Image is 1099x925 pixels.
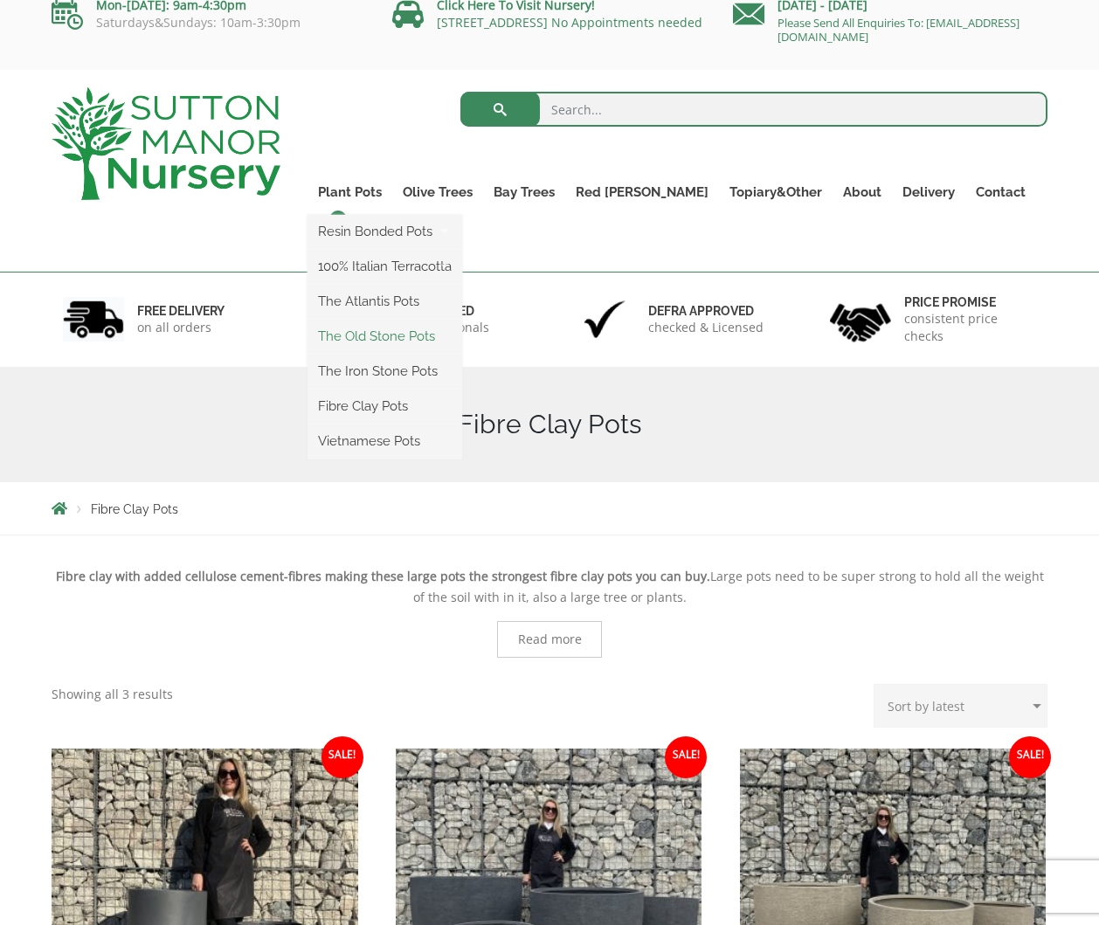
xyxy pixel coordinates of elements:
[137,303,225,319] h6: FREE DELIVERY
[308,180,392,204] a: Plant Pots
[648,319,764,336] p: checked & Licensed
[665,736,707,778] span: Sale!
[52,566,1047,608] p: Large pots need to be super strong to hold all the weight of the soil with in it, also a large tr...
[308,288,462,314] a: The Atlantis Pots
[91,502,178,516] span: Fibre Clay Pots
[437,14,702,31] a: [STREET_ADDRESS] No Appointments needed
[52,409,1047,440] h1: Fibre Clay Pots
[565,180,719,204] a: Red [PERSON_NAME]
[52,501,1047,515] nav: Breadcrumbs
[308,358,462,384] a: The Iron Stone Pots
[56,568,710,584] strong: Fibre clay with added cellulose cement-fibres making these large pots the strongest fibre clay po...
[892,180,965,204] a: Delivery
[904,310,1037,345] p: consistent price checks
[574,297,635,342] img: 3.jpg
[321,736,363,778] span: Sale!
[830,293,891,346] img: 4.jpg
[518,633,582,645] span: Read more
[1009,736,1051,778] span: Sale!
[308,253,462,280] a: 100% Italian Terracotta
[833,180,892,204] a: About
[308,323,462,349] a: The Old Stone Pots
[874,684,1047,728] select: Shop order
[308,218,462,245] a: Resin Bonded Pots
[52,684,173,705] p: Showing all 3 results
[52,16,366,30] p: Saturdays&Sundays: 10am-3:30pm
[904,294,1037,310] h6: Price promise
[778,15,1020,45] a: Please Send All Enquiries To: [EMAIL_ADDRESS][DOMAIN_NAME]
[308,428,462,454] a: Vietnamese Pots
[648,303,764,319] h6: Defra approved
[137,319,225,336] p: on all orders
[392,180,483,204] a: Olive Trees
[308,393,462,419] a: Fibre Clay Pots
[483,180,565,204] a: Bay Trees
[719,180,833,204] a: Topiary&Other
[52,87,280,200] img: logo
[460,92,1048,127] input: Search...
[965,180,1036,204] a: Contact
[63,297,124,342] img: 1.jpg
